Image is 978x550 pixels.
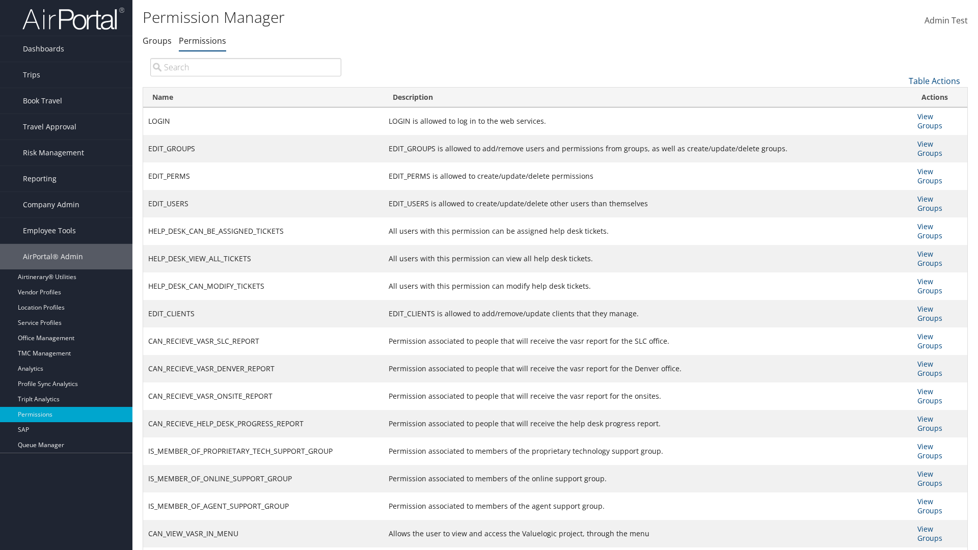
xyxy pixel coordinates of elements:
a: View Groups [917,277,942,295]
td: IS_MEMBER_OF_PROPRIETARY_TECH_SUPPORT_GROUP [143,437,384,465]
td: IS_MEMBER_OF_ONLINE_SUPPORT_GROUP [143,465,384,492]
input: Search [150,58,341,76]
a: View Groups [917,414,942,433]
a: View Groups [917,387,942,405]
td: LOGIN [143,107,384,135]
td: All users with this permission can be assigned help desk tickets. [384,217,912,245]
a: View Groups [917,497,942,515]
td: HELP_DESK_CAN_MODIFY_TICKETS [143,272,384,300]
td: IS_MEMBER_OF_AGENT_SUPPORT_GROUP [143,492,384,520]
span: Admin Test [925,15,968,26]
th: Name: activate to sort column ascending [143,88,384,107]
th: Actions [912,88,967,107]
span: Reporting [23,166,57,191]
td: LOGIN is allowed to log in to the web services. [384,107,912,135]
a: View Groups [917,442,942,460]
a: View Groups [917,139,942,158]
a: View Groups [917,469,942,488]
span: Travel Approval [23,114,76,140]
a: Table Actions [909,75,960,87]
td: HELP_DESK_VIEW_ALL_TICKETS [143,245,384,272]
a: View Groups [917,304,942,323]
td: EDIT_USERS [143,190,384,217]
td: CAN_VIEW_VASR_IN_MENU [143,520,384,547]
td: Permission associated to people that will receive the vasr report for the onsites. [384,382,912,410]
a: View Groups [917,112,942,130]
td: EDIT_PERMS is allowed to create/update/delete permissions [384,162,912,190]
td: Permission associated to people that will receive the vasr report for the SLC office. [384,327,912,355]
td: EDIT_GROUPS is allowed to add/remove users and permissions from groups, as well as create/update/... [384,135,912,162]
a: View Groups [917,359,942,378]
span: Company Admin [23,192,79,217]
td: CAN_RECIEVE_HELP_DESK_PROGRESS_REPORT [143,410,384,437]
a: Permissions [179,35,226,46]
span: AirPortal® Admin [23,244,83,269]
h1: Permission Manager [143,7,693,28]
td: Permission associated to members of the agent support group. [384,492,912,520]
td: EDIT_CLIENTS [143,300,384,327]
td: All users with this permission can view all help desk tickets. [384,245,912,272]
span: Book Travel [23,88,62,114]
img: airportal-logo.png [22,7,124,31]
a: View Groups [917,194,942,213]
a: View Groups [917,222,942,240]
span: Dashboards [23,36,64,62]
td: Permission associated to people that will receive the help desk progress report. [384,410,912,437]
a: Groups [143,35,172,46]
td: EDIT_GROUPS [143,135,384,162]
td: Permission associated to members of the online support group. [384,465,912,492]
span: Employee Tools [23,218,76,243]
td: EDIT_CLIENTS is allowed to add/remove/update clients that they manage. [384,300,912,327]
td: CAN_RECIEVE_VASR_ONSITE_REPORT [143,382,384,410]
td: EDIT_USERS is allowed to create/update/delete other users than themselves [384,190,912,217]
td: EDIT_PERMS [143,162,384,190]
td: CAN_RECIEVE_VASR_DENVER_REPORT [143,355,384,382]
a: View Groups [917,249,942,268]
a: View Groups [917,524,942,543]
td: HELP_DESK_CAN_BE_ASSIGNED_TICKETS [143,217,384,245]
a: View Groups [917,167,942,185]
a: View Groups [917,332,942,350]
span: Trips [23,62,40,88]
th: Description: activate to sort column ascending [384,88,912,107]
td: Allows the user to view and access the Valuelogic project, through the menu [384,520,912,547]
a: Admin Test [925,5,968,37]
span: Risk Management [23,140,84,166]
td: Permission associated to people that will receive the vasr report for the Denver office. [384,355,912,382]
td: All users with this permission can modify help desk tickets. [384,272,912,300]
td: Permission associated to members of the proprietary technology support group. [384,437,912,465]
td: CAN_RECIEVE_VASR_SLC_REPORT [143,327,384,355]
